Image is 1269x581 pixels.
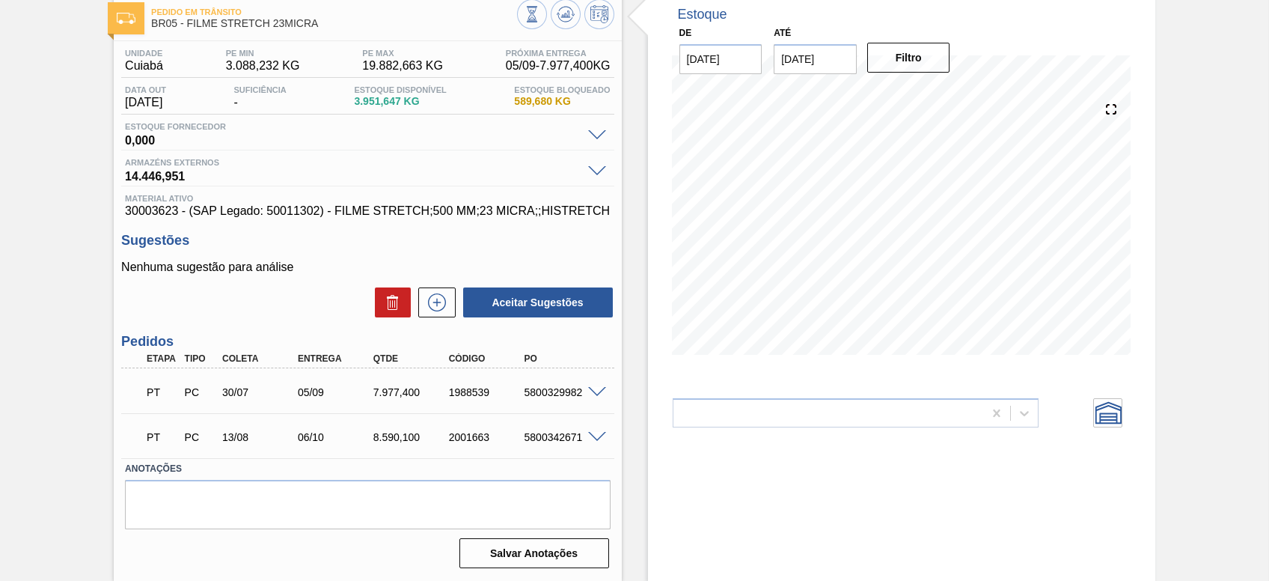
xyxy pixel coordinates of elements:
p: Nenhuma sugestão para análise [121,261,614,274]
div: Nova sugestão [411,288,456,317]
div: Pedido em Trânsito [143,421,181,454]
div: 7.977,400 [370,386,453,398]
div: Código [445,353,529,364]
p: PT [147,431,177,443]
button: Salvar Anotações [459,538,609,568]
div: Entrega [294,353,378,364]
div: Excluir Sugestões [367,288,411,317]
label: Anotações [125,458,610,480]
span: Material ativo [125,194,610,203]
label: Até [774,28,791,38]
span: 589,680 KG [514,96,610,107]
div: 8.590,100 [370,431,453,443]
span: Unidade [125,49,163,58]
h3: Sugestões [121,233,614,249]
span: Suficiência [234,85,287,94]
div: - [230,85,290,109]
div: 2001663 [445,431,529,443]
div: 30/07/2025 [218,386,302,398]
div: 5800342671 [521,431,605,443]
div: Pedido de Compra [181,386,219,398]
span: PE MAX [362,49,443,58]
div: Coleta [218,353,302,364]
input: dd/mm/yyyy [774,44,857,74]
div: Estoque [678,7,727,22]
span: Estoque Fornecedor [125,122,580,131]
div: Tipo [181,353,219,364]
span: 3.951,647 KG [354,96,446,107]
span: Cuiabá [125,59,163,73]
h3: Pedidos [121,334,614,350]
span: PE MIN [226,49,300,58]
span: Estoque Bloqueado [514,85,610,94]
span: BR05 - FILME STRETCH 23MICRA [151,18,516,29]
img: Ícone [117,13,135,24]
span: 05/09 - 7.977,400 KG [506,59,611,73]
span: Estoque Disponível [354,85,446,94]
button: Filtro [867,43,950,73]
div: Pedido em Trânsito [143,376,181,409]
div: Qtde [370,353,453,364]
span: 30003623 - (SAP Legado: 50011302) - FILME STRETCH;500 MM;23 MICRA;;HISTRETCH [125,204,610,218]
label: De [679,28,692,38]
div: Etapa [143,353,181,364]
span: Próxima Entrega [506,49,611,58]
span: 14.446,951 [125,167,580,182]
input: dd/mm/yyyy [679,44,762,74]
span: 19.882,663 KG [362,59,443,73]
div: 1988539 [445,386,529,398]
div: 06/10/2025 [294,431,378,443]
span: 0,000 [125,131,580,146]
div: PO [521,353,605,364]
span: Armazéns externos [125,158,580,167]
div: 13/08/2025 [218,431,302,443]
span: Pedido em Trânsito [151,7,516,16]
div: 05/09/2025 [294,386,378,398]
div: Aceitar Sugestões [456,286,614,319]
div: 5800329982 [521,386,605,398]
div: Pedido de Compra [181,431,219,443]
span: 3.088,232 KG [226,59,300,73]
button: Aceitar Sugestões [463,288,613,317]
p: PT [147,386,177,398]
span: [DATE] [125,96,166,109]
span: Data out [125,85,166,94]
